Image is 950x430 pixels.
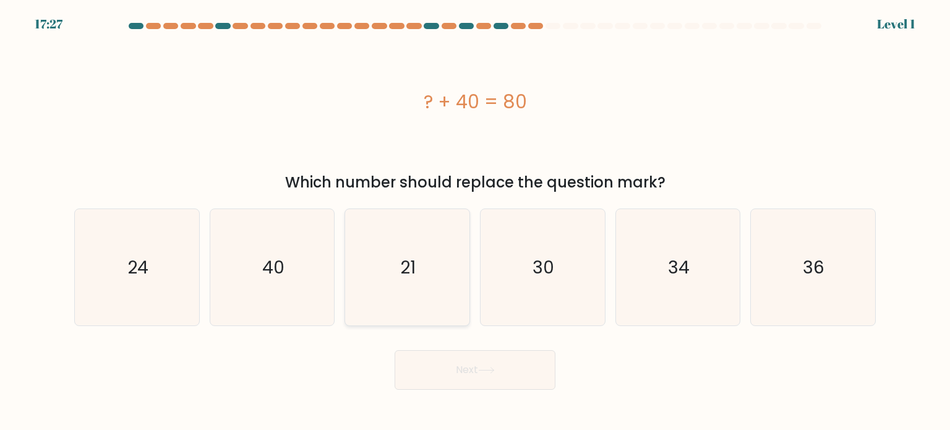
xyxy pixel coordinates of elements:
[262,254,285,279] text: 40
[82,171,868,194] div: Which number should replace the question mark?
[401,254,416,279] text: 21
[395,350,555,390] button: Next
[533,254,555,279] text: 30
[668,254,690,279] text: 34
[803,254,825,279] text: 36
[74,88,876,116] div: ? + 40 = 80
[877,15,915,33] div: Level 1
[127,254,148,279] text: 24
[35,15,62,33] div: 17:27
